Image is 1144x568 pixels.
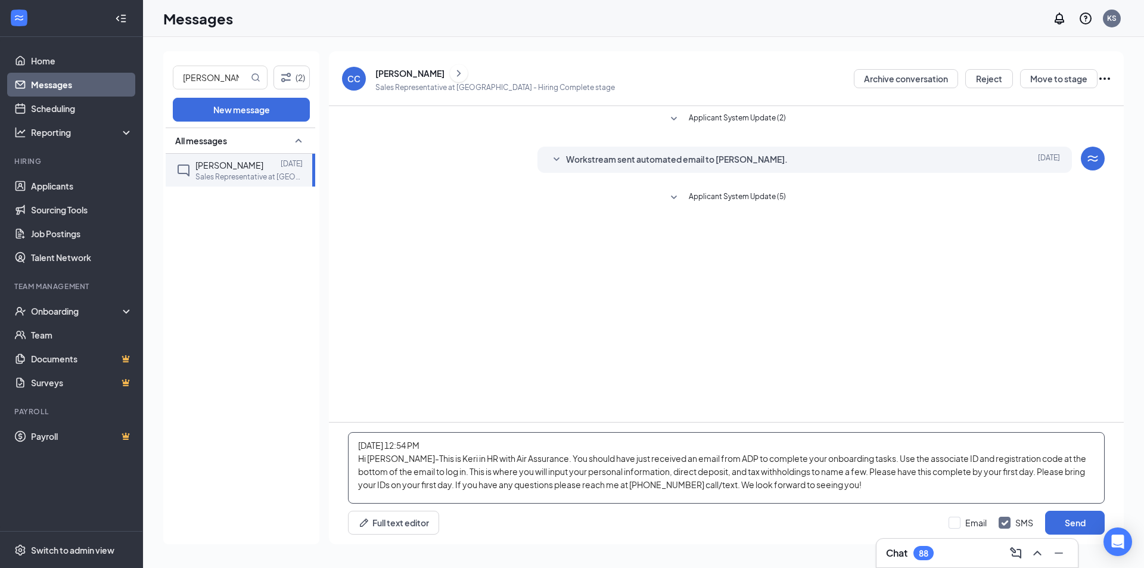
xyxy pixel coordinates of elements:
span: All messages [175,135,227,147]
button: Full text editorPen [348,511,439,535]
div: CC [347,73,360,85]
h3: Chat [886,547,907,560]
div: Payroll [14,406,130,417]
span: Applicant System Update (2) [689,112,786,126]
div: 88 [919,548,928,558]
a: SurveysCrown [31,371,133,395]
button: ChevronRight [450,64,468,82]
button: Filter (2) [273,66,310,89]
button: Move to stage [1020,69,1098,88]
p: Sales Representative at [GEOGRAPHIC_DATA] [195,172,303,182]
button: SmallChevronDownApplicant System Update (2) [667,112,786,126]
a: PayrollCrown [31,424,133,448]
svg: ComposeMessage [1009,546,1023,560]
svg: Analysis [14,126,26,138]
button: Reject [965,69,1013,88]
button: New message [173,98,310,122]
span: [DATE] [1038,153,1060,167]
div: Team Management [14,281,130,291]
svg: Filter [279,70,293,85]
textarea: [DATE] 12:54 PM Hi [PERSON_NAME]-This is Keri in HR with Air Assurance. You should have just rece... [348,432,1105,504]
div: Hiring [14,156,130,166]
button: Minimize [1049,544,1068,563]
svg: WorkstreamLogo [13,12,25,24]
a: DocumentsCrown [31,347,133,371]
svg: ChevronUp [1030,546,1044,560]
button: Archive conversation [854,69,958,88]
span: [PERSON_NAME] [195,160,263,170]
svg: WorkstreamLogo [1086,151,1100,166]
svg: SmallChevronUp [291,134,306,148]
div: Open Intercom Messenger [1103,527,1132,556]
div: Onboarding [31,305,123,317]
svg: SmallChevronDown [667,191,681,205]
span: Applicant System Update (5) [689,191,786,205]
div: KS [1107,13,1117,23]
svg: ChevronRight [453,66,465,80]
a: Scheduling [31,97,133,120]
svg: Notifications [1052,11,1067,26]
svg: QuestionInfo [1078,11,1093,26]
svg: Settings [14,544,26,556]
svg: MagnifyingGlass [251,73,260,82]
a: Home [31,49,133,73]
svg: SmallChevronDown [549,153,564,167]
a: Team [31,323,133,347]
p: Sales Representative at [GEOGRAPHIC_DATA] - Hiring Complete stage [375,82,615,92]
a: Talent Network [31,246,133,269]
a: Job Postings [31,222,133,246]
svg: UserCheck [14,305,26,317]
div: Switch to admin view [31,544,114,556]
div: Reporting [31,126,133,138]
input: Search [173,66,248,89]
h1: Messages [163,8,233,29]
p: [DATE] [281,159,303,169]
button: Send [1045,511,1105,535]
a: Sourcing Tools [31,198,133,222]
a: Messages [31,73,133,97]
button: ComposeMessage [1006,544,1025,563]
svg: Ellipses [1098,72,1112,86]
svg: SmallChevronDown [667,112,681,126]
span: Workstream sent automated email to [PERSON_NAME]. [566,153,788,167]
svg: Pen [358,517,370,529]
button: ChevronUp [1028,544,1047,563]
a: Applicants [31,174,133,198]
button: SmallChevronDownApplicant System Update (5) [667,191,786,205]
div: [PERSON_NAME] [375,67,444,79]
svg: ChatInactive [176,163,191,178]
svg: Minimize [1052,546,1066,560]
svg: Collapse [115,13,127,24]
